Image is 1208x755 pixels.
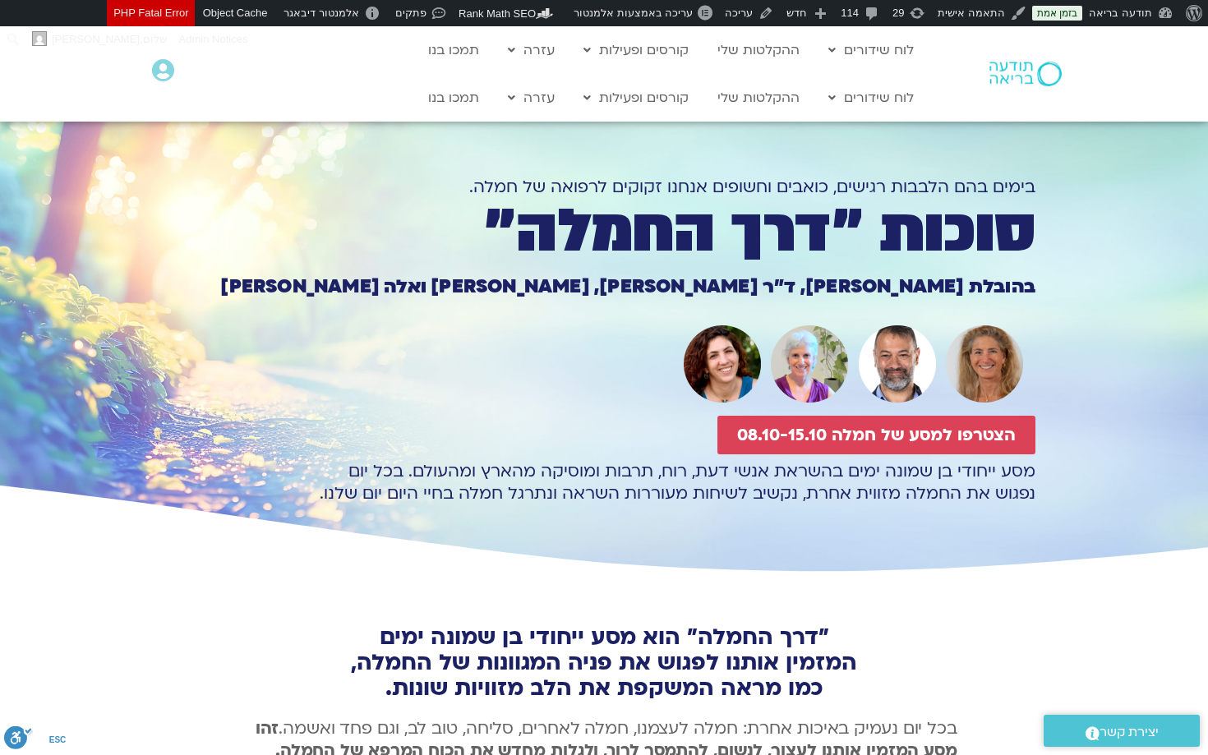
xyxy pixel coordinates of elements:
a: ההקלטות שלי [709,35,808,66]
span: יצירת קשר [1100,721,1159,743]
a: יצירת קשר [1044,715,1200,747]
span: [PERSON_NAME] [52,33,140,45]
span: הצטרפו למסע של חמלה 08.10-15.10 [737,426,1016,444]
a: הצטרפו למסע של חמלה 08.10-15.10 [717,416,1035,454]
h1: בהובלת [PERSON_NAME], ד״ר [PERSON_NAME], [PERSON_NAME] ואלה [PERSON_NAME] [173,278,1035,296]
a: תמכו בנו [420,35,487,66]
a: לוח שידורים [820,35,922,66]
h2: "דרך החמלה" הוא מסע ייחודי בן שמונה ימים המזמין אותנו לפגוש את פניה המגוונות של החמלה, כמו מראה ה... [251,624,957,701]
a: שלום, [25,26,173,53]
a: בזמן אמת [1032,6,1082,21]
h1: בימים בהם הלבבות רגישים, כואבים וחשופים אנחנו זקוקים לרפואה של חמלה. [173,176,1035,198]
span: Admin Notices [179,26,248,53]
a: לוח שידורים [820,82,922,113]
a: עזרה [500,82,563,113]
a: קורסים ופעילות [575,35,697,66]
p: מסע ייחודי בן שמונה ימים בהשראת אנשי דעת, רוח, תרבות ומוסיקה מהארץ ומהעולם. בכל יום נפגוש את החמל... [173,460,1035,504]
span: Rank Math SEO [459,7,536,20]
h1: סוכות ״דרך החמלה״ [173,204,1035,260]
a: קורסים ופעילות [575,82,697,113]
a: ההקלטות שלי [709,82,808,113]
img: תודעה בריאה [989,62,1062,86]
span: עריכה באמצעות אלמנטור [574,7,693,19]
a: תמכו בנו [420,82,487,113]
a: עזרה [500,35,563,66]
